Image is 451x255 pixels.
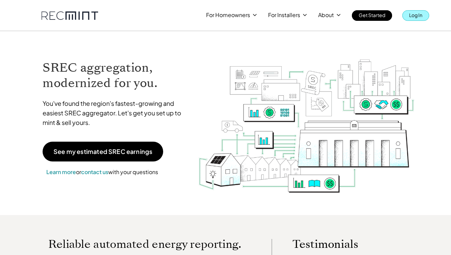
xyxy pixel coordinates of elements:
p: Get Started [359,10,385,20]
p: For Installers [268,10,300,20]
p: For Homeowners [206,10,250,20]
p: You've found the region's fastest-growing and easiest SREC aggregator. Let's get you set up to mi... [43,99,188,127]
img: RECmint value cycle [198,41,415,195]
p: or with your questions [43,168,162,176]
a: Get Started [352,10,392,21]
a: Log In [402,10,429,21]
p: Testimonials [293,239,394,249]
p: See my estimated SREC earnings [53,148,152,155]
a: contact us [81,168,108,175]
p: Reliable automated energy reporting. [48,239,251,249]
p: About [318,10,334,20]
h1: SREC aggregation, modernized for you. [43,60,188,91]
p: Log In [409,10,422,20]
a: Learn more [46,168,76,175]
a: See my estimated SREC earnings [43,142,163,161]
